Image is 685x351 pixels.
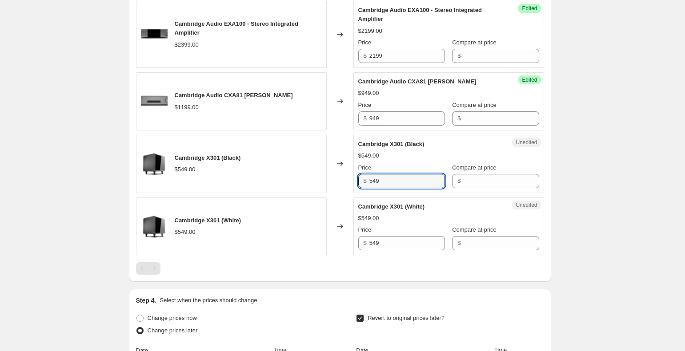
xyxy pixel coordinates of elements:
[522,76,537,83] span: Edited
[358,7,482,22] span: Cambridge Audio EXA100 - Stereo Integrated Amplifier
[368,315,445,321] span: Revert to original prices later?
[358,226,372,233] span: Price
[175,20,298,36] span: Cambridge Audio EXA100 - Stereo Integrated Amplifier
[358,164,372,171] span: Price
[358,214,379,223] div: $549.00
[358,141,425,147] span: Cambridge X301 (Black)
[175,92,293,99] span: Cambridge Audio CXA81 [PERSON_NAME]
[175,228,196,237] div: $549.00
[175,217,241,224] span: Cambridge X301 (White)
[452,164,497,171] span: Compare at price
[358,39,372,46] span: Price
[358,151,379,160] div: $549.00
[452,39,497,46] span: Compare at price
[175,103,199,112] div: $1199.00
[148,327,198,334] span: Change prices later
[364,115,367,122] span: $
[175,165,196,174] div: $549.00
[457,115,461,122] span: $
[516,139,537,146] span: Unedited
[457,52,461,59] span: $
[141,150,168,177] img: X301Black2_1_80x.png
[516,201,537,209] span: Unedited
[452,226,497,233] span: Compare at price
[136,262,160,275] nav: Pagination
[148,315,197,321] span: Change prices now
[141,88,168,114] img: 1_CXA81MKII_80x.png
[364,240,367,246] span: $
[141,213,168,240] img: X301Black2_1_80x.png
[136,296,156,305] h2: Step 4.
[358,89,379,98] div: $949.00
[358,27,382,35] div: $2199.00
[358,203,425,210] span: Cambridge X301 (White)
[358,78,477,85] span: Cambridge Audio CXA81 [PERSON_NAME]
[175,40,199,49] div: $2399.00
[522,5,537,12] span: Edited
[364,52,367,59] span: $
[141,21,168,48] img: 1_EXA_f5d57f4c-e7b8-45a0-87eb-88510596f529_80x.webp
[175,154,241,161] span: Cambridge X301 (Black)
[457,240,461,246] span: $
[452,102,497,108] span: Compare at price
[358,102,372,108] span: Price
[457,177,461,184] span: $
[364,177,367,184] span: $
[160,296,257,305] p: Select when the prices should change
